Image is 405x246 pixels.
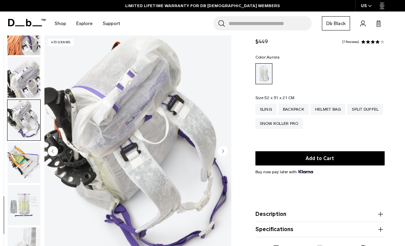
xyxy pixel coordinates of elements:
[322,16,350,30] a: Db Black
[255,96,295,100] legend: Size:
[255,210,385,218] button: Description
[7,142,41,183] button: Weigh_Lighter_Backpack_25L_14.png
[7,142,40,183] img: Weigh_Lighter_Backpack_25L_14.png
[125,3,280,9] a: LIMITED LIFETIME WARRANTY FOR DB [DEMOGRAPHIC_DATA] MEMBERS
[255,151,385,165] button: Add to Cart
[255,63,272,84] a: Aurora
[255,104,276,115] a: Sling
[267,55,280,60] span: Aurora
[7,185,41,226] button: Weigh_Lighter_Backpack_25L_15.png
[7,57,41,98] button: Weigh_Lighter_Backpack_25L_12.png
[7,57,40,98] img: Weigh_Lighter_Backpack_25L_12.png
[342,40,359,44] a: 7 reviews
[255,55,280,59] legend: Color:
[265,95,295,100] span: 52 x 31 x 21 CM
[298,170,313,173] img: {"height" => 20, "alt" => "Klarna"}
[255,225,385,233] button: Specifications
[48,146,58,158] button: Previous slide
[7,100,40,140] img: Weigh_Lighter_Backpack_25L_13.png
[347,104,383,115] a: Split Duffel
[218,146,228,158] button: Next slide
[278,104,309,115] a: Backpack
[255,38,268,45] span: $449
[255,118,303,129] a: Snow Roller Pro
[55,12,66,36] a: Shop
[103,12,120,36] a: Support
[7,99,41,141] button: Weigh_Lighter_Backpack_25L_13.png
[48,39,74,46] p: 470 grams
[7,185,40,226] img: Weigh_Lighter_Backpack_25L_15.png
[311,104,346,115] a: Helmet Bag
[50,12,125,36] nav: Main Navigation
[255,169,313,175] span: Buy now pay later with
[76,12,93,36] a: Explore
